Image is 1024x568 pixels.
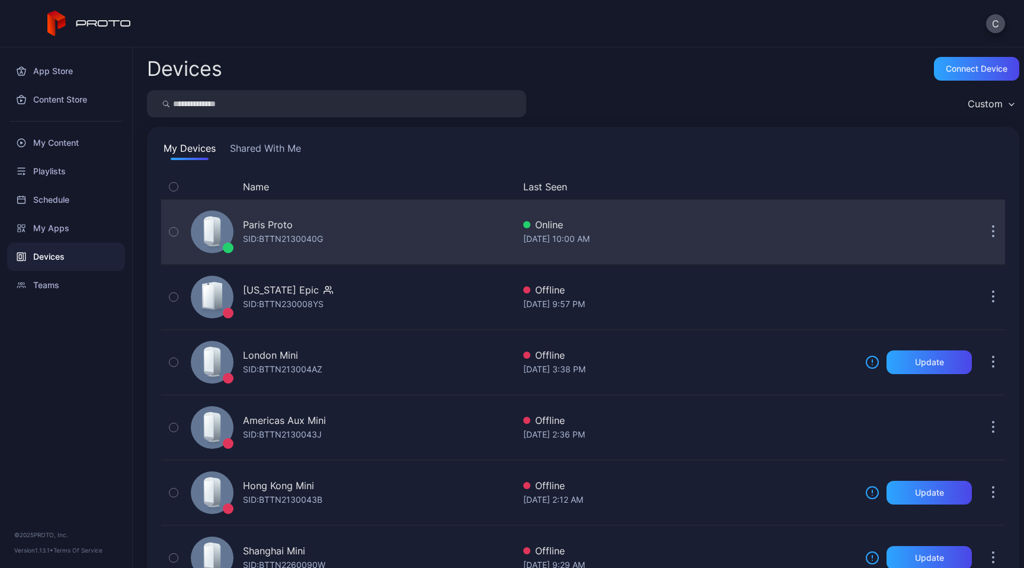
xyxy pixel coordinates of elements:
[887,481,972,505] button: Update
[860,180,967,194] div: Update Device
[243,297,324,311] div: SID: BTTN230008YS
[243,180,269,194] button: Name
[147,58,222,79] h2: Devices
[228,141,303,160] button: Shared With Me
[887,350,972,374] button: Update
[243,478,314,493] div: Hong Kong Mini
[523,493,856,507] div: [DATE] 2:12 AM
[523,348,856,362] div: Offline
[14,547,53,554] span: Version 1.13.1 •
[161,141,218,160] button: My Devices
[7,242,125,271] a: Devices
[243,348,298,362] div: London Mini
[946,64,1007,74] div: Connect device
[7,186,125,214] a: Schedule
[243,544,305,558] div: Shanghai Mini
[243,283,319,297] div: [US_STATE] Epic
[968,98,1003,110] div: Custom
[243,493,322,507] div: SID: BTTN2130043B
[243,413,326,427] div: Americas Aux Mini
[7,57,125,85] a: App Store
[14,530,118,540] div: © 2025 PROTO, Inc.
[523,362,856,376] div: [DATE] 3:38 PM
[962,90,1019,117] button: Custom
[523,283,856,297] div: Offline
[523,180,851,194] button: Last Seen
[523,413,856,427] div: Offline
[243,232,323,246] div: SID: BTTN2130040G
[986,14,1005,33] button: C
[523,232,856,246] div: [DATE] 10:00 AM
[7,157,125,186] a: Playlists
[7,129,125,157] a: My Content
[523,297,856,311] div: [DATE] 9:57 PM
[523,218,856,232] div: Online
[915,358,944,367] div: Update
[915,553,944,563] div: Update
[243,427,322,442] div: SID: BTTN2130043J
[523,427,856,442] div: [DATE] 2:36 PM
[7,214,125,242] a: My Apps
[243,218,293,232] div: Paris Proto
[981,180,1005,194] div: Options
[934,57,1019,81] button: Connect device
[915,488,944,497] div: Update
[523,544,856,558] div: Offline
[7,271,125,299] a: Teams
[523,478,856,493] div: Offline
[7,85,125,114] a: Content Store
[243,362,322,376] div: SID: BTTN213004AZ
[53,547,103,554] a: Terms Of Service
